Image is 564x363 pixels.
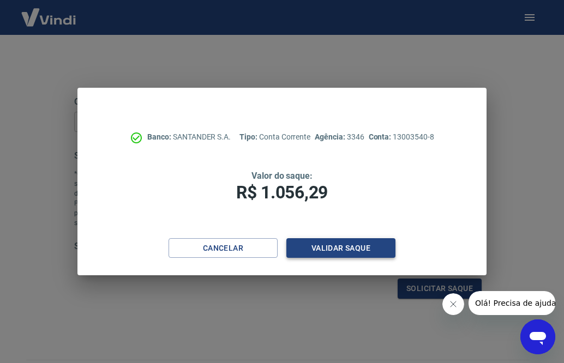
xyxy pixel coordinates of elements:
button: Cancelar [169,238,278,258]
p: 3346 [315,131,364,143]
span: Tipo: [239,132,259,141]
iframe: Mensagem da empresa [469,291,555,315]
p: 13003540-8 [369,131,434,143]
span: Banco: [147,132,173,141]
iframe: Botão para abrir a janela de mensagens [520,319,555,354]
span: Agência: [315,132,347,141]
button: Validar saque [286,238,395,258]
span: Conta: [369,132,393,141]
span: R$ 1.056,29 [236,182,328,203]
p: SANTANDER S.A. [147,131,231,143]
p: Conta Corrente [239,131,310,143]
span: Olá! Precisa de ajuda? [7,8,92,16]
span: Valor do saque: [251,171,313,181]
iframe: Fechar mensagem [442,293,464,315]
